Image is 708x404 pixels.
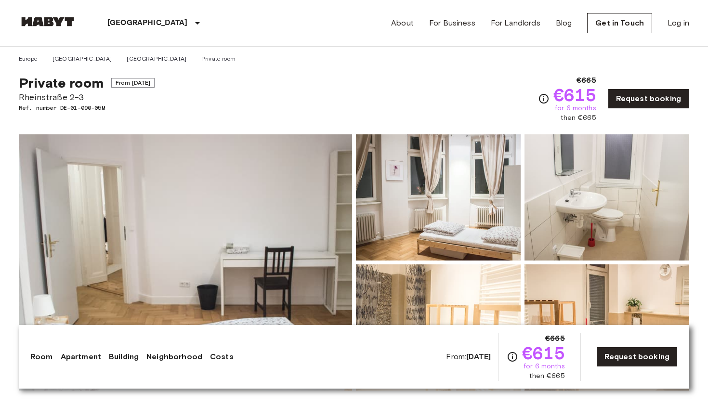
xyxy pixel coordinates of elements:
[19,134,352,391] img: Marketing picture of unit DE-01-090-05M
[356,134,521,261] img: Picture of unit DE-01-090-05M
[545,333,565,344] span: €665
[446,352,491,362] span: From:
[391,17,414,29] a: About
[668,17,689,29] a: Log in
[429,17,475,29] a: For Business
[561,113,596,123] span: then €665
[61,351,101,363] a: Apartment
[19,104,155,112] span: Ref. number DE-01-090-05M
[30,351,53,363] a: Room
[201,54,236,63] a: Private room
[107,17,188,29] p: [GEOGRAPHIC_DATA]
[529,371,564,381] span: then €665
[524,134,689,261] img: Picture of unit DE-01-090-05M
[556,17,572,29] a: Blog
[52,54,112,63] a: [GEOGRAPHIC_DATA]
[524,362,565,371] span: for 6 months
[507,351,518,363] svg: Check cost overview for full price breakdown. Please note that discounts apply to new joiners onl...
[596,347,678,367] a: Request booking
[587,13,652,33] a: Get in Touch
[524,264,689,391] img: Picture of unit DE-01-090-05M
[577,75,596,86] span: €665
[146,351,202,363] a: Neighborhood
[608,89,689,109] a: Request booking
[19,17,77,26] img: Habyt
[19,91,155,104] span: Rheinstraße 2-3
[555,104,596,113] span: for 6 months
[466,352,491,361] b: [DATE]
[538,93,550,104] svg: Check cost overview for full price breakdown. Please note that discounts apply to new joiners onl...
[19,75,104,91] span: Private room
[522,344,565,362] span: €615
[111,78,155,88] span: From [DATE]
[356,264,521,391] img: Picture of unit DE-01-090-05M
[210,351,234,363] a: Costs
[19,54,38,63] a: Europe
[109,351,139,363] a: Building
[127,54,186,63] a: [GEOGRAPHIC_DATA]
[491,17,540,29] a: For Landlords
[553,86,596,104] span: €615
